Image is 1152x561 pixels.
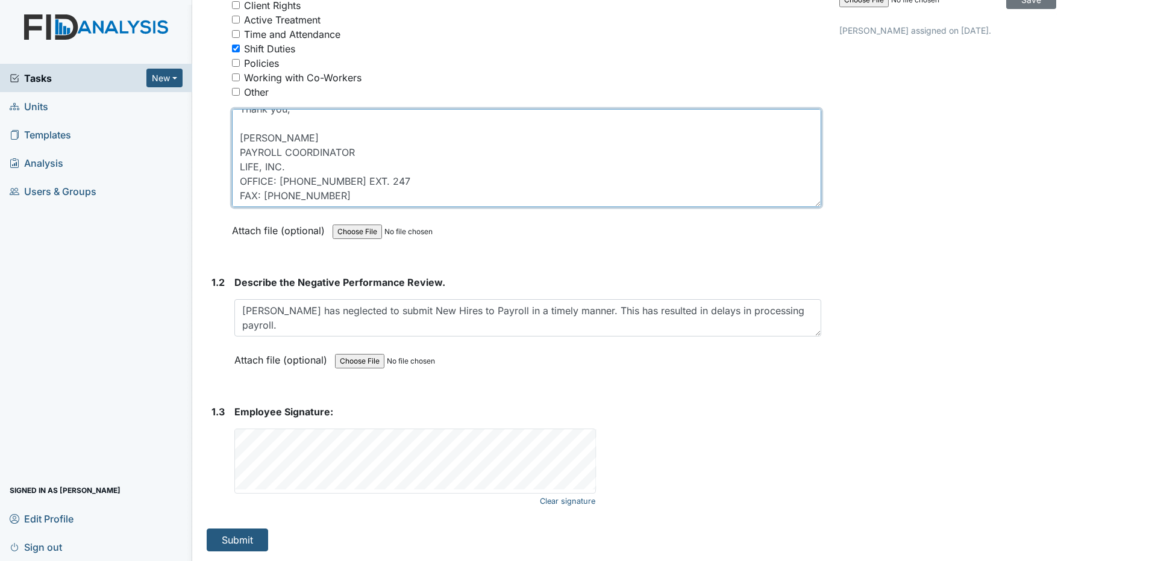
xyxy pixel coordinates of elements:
label: 1.3 [211,404,225,419]
div: Active Treatment [244,13,321,27]
input: Working with Co-Workers [232,73,240,81]
input: Other [232,88,240,96]
div: Working with Co-Workers [244,70,362,85]
div: Shift Duties [244,42,295,56]
div: Time and Attendance [244,27,340,42]
span: Sign out [10,538,62,556]
label: Attach file (optional) [232,217,330,238]
span: Users & Groups [10,182,96,200]
label: Attach file (optional) [234,346,332,367]
input: Shift Duties [232,45,240,52]
label: 1.2 [211,275,225,290]
span: Analysis [10,153,63,172]
div: Policies [244,56,279,70]
button: Submit [207,528,268,551]
a: Tasks [10,71,146,85]
span: Units [10,97,48,116]
button: New [146,69,183,87]
p: [PERSON_NAME] assigned on [DATE]. [839,24,1138,37]
span: Describe the Negative Performance Review. [234,276,445,288]
input: Active Treatment [232,16,240,23]
div: Other [244,85,269,99]
input: Policies [232,59,240,67]
textarea: [PERSON_NAME] has neglected to submit New Hires to Payroll in a timely manner. This has resulted ... [234,299,821,336]
span: Signed in as [PERSON_NAME] [10,481,121,500]
a: Clear signature [540,493,595,509]
span: Templates [10,125,71,144]
span: Employee Signature: [234,406,333,418]
input: Client Rights [232,1,240,9]
span: Edit Profile [10,509,74,528]
input: Time and Attendance [232,30,240,38]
